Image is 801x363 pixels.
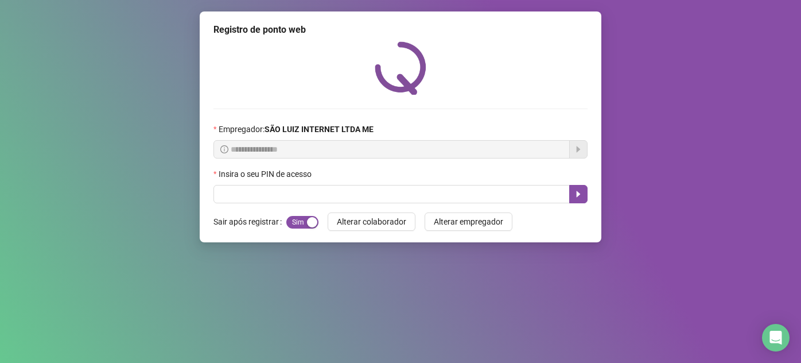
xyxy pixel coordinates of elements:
[213,213,286,231] label: Sair após registrar
[328,213,415,231] button: Alterar colaborador
[213,168,319,180] label: Insira o seu PIN de acesso
[265,125,374,134] strong: SÃO LUIZ INTERNET LTDA ME
[434,215,503,228] span: Alterar empregador
[425,213,512,231] button: Alterar empregador
[574,190,583,199] span: caret-right
[337,215,406,228] span: Alterar colaborador
[220,145,228,153] span: info-circle
[213,23,588,37] div: Registro de ponto web
[219,123,374,136] span: Empregador :
[762,324,790,352] div: Open Intercom Messenger
[375,41,426,95] img: QRPoint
